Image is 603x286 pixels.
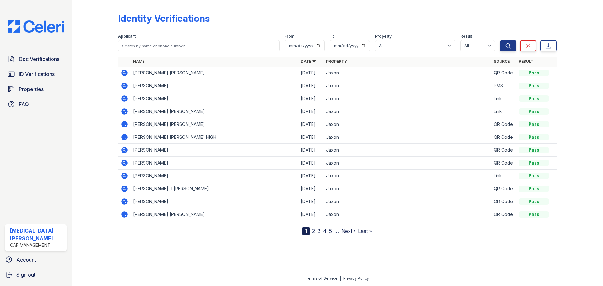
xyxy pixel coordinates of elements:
div: Pass [519,70,549,76]
td: QR Code [491,118,516,131]
a: Sign out [3,268,69,281]
a: Last » [358,228,372,234]
div: Pass [519,186,549,192]
a: Terms of Service [306,276,338,281]
input: Search by name or phone number [118,40,280,51]
td: Jaxon [323,92,491,105]
td: [DATE] [298,105,323,118]
div: Pass [519,83,549,89]
div: Pass [519,121,549,127]
td: QR Code [491,144,516,157]
td: [PERSON_NAME] [PERSON_NAME] [131,118,298,131]
td: Jaxon [323,182,491,195]
td: Link [491,105,516,118]
a: Result [519,59,534,64]
td: [DATE] [298,92,323,105]
td: [DATE] [298,67,323,79]
div: CAF Management [10,242,64,248]
div: Pass [519,211,549,218]
td: Jaxon [323,131,491,144]
div: Pass [519,95,549,102]
label: Applicant [118,34,136,39]
div: | [340,276,341,281]
div: Pass [519,147,549,153]
td: Jaxon [323,105,491,118]
td: Jaxon [323,157,491,170]
td: [PERSON_NAME] [131,170,298,182]
td: QR Code [491,182,516,195]
div: Pass [519,134,549,140]
a: 4 [323,228,327,234]
td: QR Code [491,157,516,170]
td: QR Code [491,195,516,208]
a: 3 [318,228,321,234]
td: [PERSON_NAME] [PERSON_NAME] [131,208,298,221]
td: Jaxon [323,67,491,79]
span: … [334,227,339,235]
td: [DATE] [298,208,323,221]
a: Account [3,253,69,266]
td: [PERSON_NAME] [131,79,298,92]
a: Name [133,59,144,64]
td: [PERSON_NAME] [PERSON_NAME] [131,105,298,118]
span: Doc Verifications [19,55,59,63]
td: [PERSON_NAME] [131,92,298,105]
a: 5 [329,228,332,234]
a: Source [494,59,510,64]
div: Pass [519,160,549,166]
td: [DATE] [298,170,323,182]
td: [PERSON_NAME] III [PERSON_NAME] [131,182,298,195]
td: QR Code [491,131,516,144]
span: Sign out [16,271,35,278]
div: Pass [519,108,549,115]
td: [DATE] [298,182,323,195]
td: PMS [491,79,516,92]
td: [PERSON_NAME] [131,195,298,208]
div: [MEDICAL_DATA][PERSON_NAME] [10,227,64,242]
span: Account [16,256,36,263]
span: FAQ [19,100,29,108]
td: [PERSON_NAME] [PERSON_NAME] [131,67,298,79]
td: Jaxon [323,144,491,157]
span: ID Verifications [19,70,55,78]
a: Doc Verifications [5,53,67,65]
span: Properties [19,85,44,93]
td: QR Code [491,67,516,79]
td: QR Code [491,208,516,221]
td: Jaxon [323,195,491,208]
a: 2 [312,228,315,234]
a: Next › [341,228,356,234]
a: Date ▼ [301,59,316,64]
td: Jaxon [323,118,491,131]
td: Jaxon [323,79,491,92]
a: ID Verifications [5,68,67,80]
td: [DATE] [298,195,323,208]
td: [PERSON_NAME] [131,157,298,170]
div: Identity Verifications [118,13,210,24]
td: Jaxon [323,208,491,221]
label: From [285,34,294,39]
td: [DATE] [298,157,323,170]
td: Jaxon [323,170,491,182]
div: 1 [302,227,310,235]
img: CE_Logo_Blue-a8612792a0a2168367f1c8372b55b34899dd931a85d93a1a3d3e32e68fde9ad4.png [3,20,69,33]
a: Privacy Policy [343,276,369,281]
a: Properties [5,83,67,95]
a: Property [326,59,347,64]
div: Pass [519,173,549,179]
label: Result [460,34,472,39]
td: [PERSON_NAME] [131,144,298,157]
td: Link [491,92,516,105]
td: [DATE] [298,118,323,131]
label: Property [375,34,392,39]
td: [DATE] [298,144,323,157]
td: Link [491,170,516,182]
td: [PERSON_NAME] [PERSON_NAME] HIGH [131,131,298,144]
a: FAQ [5,98,67,111]
td: [DATE] [298,131,323,144]
div: Pass [519,198,549,205]
td: [DATE] [298,79,323,92]
label: To [330,34,335,39]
